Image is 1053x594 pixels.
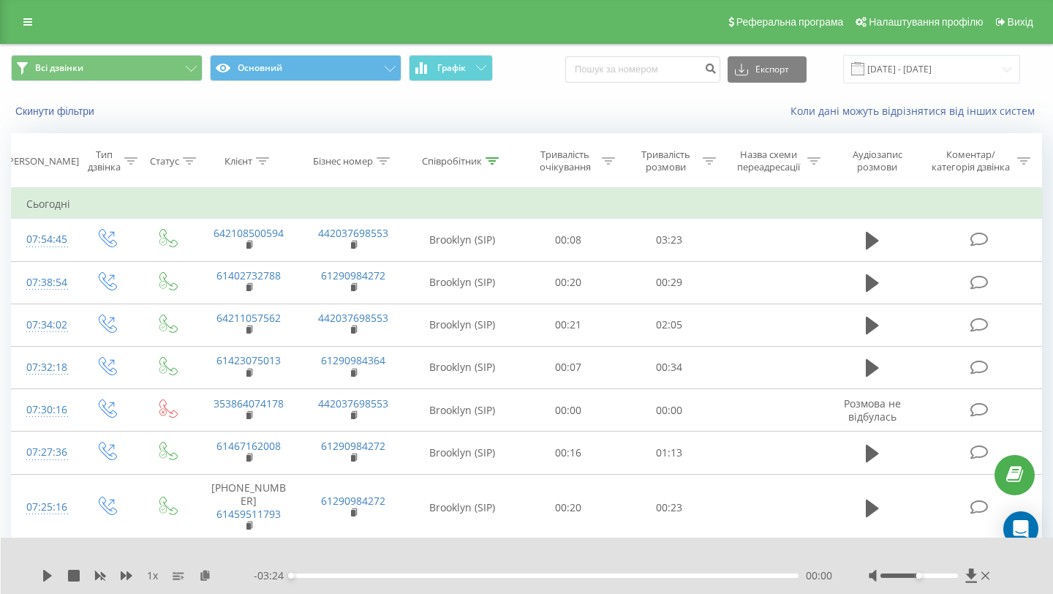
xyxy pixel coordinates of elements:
[26,353,61,382] div: 07:32:18
[619,304,720,346] td: 02:05
[197,474,301,541] td: [PHONE_NUMBER]
[26,311,61,339] div: 07:34:02
[518,219,619,261] td: 00:08
[210,55,401,81] button: Основний
[844,396,901,424] span: Розмова не відбулась
[518,432,619,474] td: 00:16
[565,56,720,83] input: Пошук за номером
[619,219,720,261] td: 03:23
[437,63,466,73] span: Графік
[619,389,720,432] td: 00:00
[288,573,294,579] div: Accessibility label
[12,189,1042,219] td: Сьогодні
[318,226,388,240] a: 442037698553
[26,493,61,522] div: 07:25:16
[736,16,844,28] span: Реферальна програма
[26,268,61,297] div: 07:38:54
[406,261,518,304] td: Brooklyn (SIP)
[150,155,179,168] div: Статус
[728,56,807,83] button: Експорт
[321,353,385,367] a: 61290984364
[254,568,291,583] span: - 03:24
[214,226,284,240] a: 642108500594
[406,304,518,346] td: Brooklyn (SIP)
[224,155,252,168] div: Клієнт
[5,155,79,168] div: [PERSON_NAME]
[11,105,102,118] button: Скинути фільтри
[532,148,599,173] div: Тривалість очікування
[216,439,281,453] a: 61467162008
[313,155,373,168] div: Бізнес номер
[147,568,158,583] span: 1 x
[406,219,518,261] td: Brooklyn (SIP)
[928,148,1014,173] div: Коментар/категорія дзвінка
[806,568,832,583] span: 00:00
[619,346,720,388] td: 00:34
[88,148,121,173] div: Тип дзвінка
[321,439,385,453] a: 61290984272
[518,389,619,432] td: 00:00
[619,474,720,541] td: 00:23
[1003,511,1038,546] div: Open Intercom Messenger
[916,573,922,579] div: Accessibility label
[406,346,518,388] td: Brooklyn (SIP)
[409,55,493,81] button: Графік
[11,55,203,81] button: Всі дзвінки
[26,438,61,467] div: 07:27:36
[733,148,804,173] div: Назва схеми переадресації
[26,225,61,254] div: 07:54:45
[318,396,388,410] a: 442037698553
[619,261,720,304] td: 00:29
[790,104,1042,118] a: Коли дані можуть відрізнятися вiд інших систем
[35,62,83,74] span: Всі дзвінки
[216,507,281,521] a: 61459511793
[619,432,720,474] td: 01:13
[321,494,385,508] a: 61290984272
[216,268,281,282] a: 61402732788
[518,304,619,346] td: 00:21
[216,311,281,325] a: 64211057562
[214,396,284,410] a: 353864074178
[518,346,619,388] td: 00:07
[26,396,61,424] div: 07:30:16
[518,261,619,304] td: 00:20
[422,155,482,168] div: Співробітник
[837,148,917,173] div: Аудіозапис розмови
[406,432,518,474] td: Brooklyn (SIP)
[406,389,518,432] td: Brooklyn (SIP)
[518,474,619,541] td: 00:20
[318,311,388,325] a: 442037698553
[216,353,281,367] a: 61423075013
[632,148,699,173] div: Тривалість розмови
[406,474,518,541] td: Brooklyn (SIP)
[321,268,385,282] a: 61290984272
